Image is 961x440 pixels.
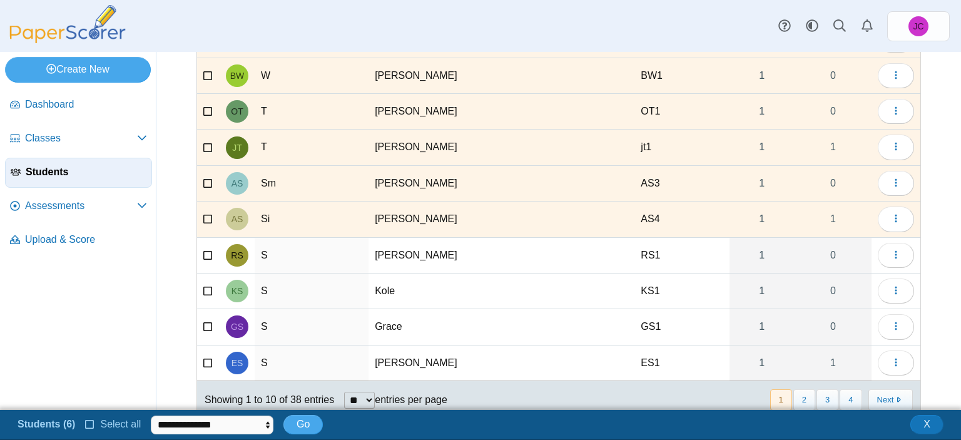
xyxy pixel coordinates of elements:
[369,58,497,94] td: [PERSON_NAME]
[255,94,369,130] td: T
[634,274,730,309] td: KS1
[730,274,795,309] a: 1
[369,130,497,165] td: [PERSON_NAME]
[923,419,930,429] span: X
[868,389,913,410] button: Next
[18,417,75,431] li: Students (6)
[25,98,147,111] span: Dashboard
[231,322,243,331] span: Grace S
[795,130,872,165] a: 1
[283,415,323,434] button: Go
[730,166,795,201] a: 1
[795,202,872,237] a: 1
[231,179,243,188] span: Avery Sm
[770,389,792,410] button: 1
[25,233,147,247] span: Upload & Score
[795,94,872,129] a: 0
[255,130,369,165] td: T
[197,381,334,419] div: Showing 1 to 10 of 38 entries
[795,309,872,344] a: 0
[634,345,730,381] td: ES1
[369,274,497,309] td: Kole
[634,166,730,202] td: AS3
[634,94,730,130] td: OT1
[5,225,152,255] a: Upload & Score
[816,389,838,410] button: 3
[25,131,137,145] span: Classes
[231,287,243,295] span: Kole S
[255,345,369,381] td: S
[255,309,369,345] td: S
[795,274,872,309] a: 0
[853,13,881,40] a: Alerts
[634,58,730,94] td: BW1
[634,309,730,345] td: GS1
[769,389,913,410] nav: pagination
[375,394,447,405] label: entries per page
[5,5,130,43] img: PaperScorer
[255,202,369,237] td: Si
[634,202,730,237] td: AS4
[26,165,146,179] span: Students
[231,215,243,223] span: Avery Si
[793,389,815,410] button: 2
[840,389,862,410] button: 4
[795,58,872,93] a: 0
[297,419,310,429] span: Go
[369,94,497,130] td: [PERSON_NAME]
[231,359,243,367] span: Elijah S
[231,107,243,116] span: Olivia T
[95,419,141,429] span: Select all
[730,130,795,165] a: 1
[634,130,730,165] td: jt1
[230,71,245,80] span: Bailey W
[795,166,872,201] a: 0
[5,158,152,188] a: Students
[730,202,795,237] a: 1
[730,238,795,273] a: 1
[369,309,497,345] td: Grace
[369,345,497,381] td: [PERSON_NAME]
[255,238,369,274] td: S
[369,238,497,274] td: [PERSON_NAME]
[25,199,137,213] span: Assessments
[730,309,795,344] a: 1
[913,22,923,31] span: Jennifer Cordon
[795,345,872,381] a: 1
[369,166,497,202] td: [PERSON_NAME]
[730,345,795,381] a: 1
[730,94,795,129] a: 1
[730,58,795,93] a: 1
[5,192,152,222] a: Assessments
[255,58,369,94] td: W
[5,124,152,154] a: Classes
[255,166,369,202] td: Sm
[5,34,130,45] a: PaperScorer
[5,90,152,120] a: Dashboard
[5,57,151,82] a: Create New
[255,274,369,309] td: S
[232,143,242,152] span: Jenna T
[369,202,497,237] td: [PERSON_NAME]
[910,415,943,434] button: Close
[231,251,243,260] span: Ryan S
[908,16,928,36] span: Jennifer Cordon
[634,238,730,274] td: RS1
[887,11,950,41] a: Jennifer Cordon
[795,238,872,273] a: 0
